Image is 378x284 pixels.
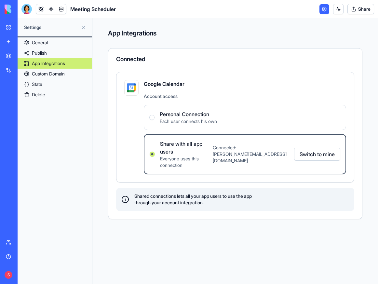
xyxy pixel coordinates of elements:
h4: App Integrations [108,29,362,38]
img: logo [5,5,45,14]
span: Personal Connection [160,110,217,118]
span: Settings [24,24,78,31]
button: Share [347,4,374,14]
span: Account access [144,93,346,100]
span: Connected: [PERSON_NAME][EMAIL_ADDRESS][DOMAIN_NAME] [213,144,289,164]
h1: Meeting Scheduler [70,5,116,13]
span: Google Calendar [144,80,346,88]
span: S [5,271,12,279]
button: Personal ConnectionEach user connects his own [149,115,155,120]
img: googlecalendar [126,82,137,94]
span: Shared connections lets all your app users to use the app through your account integration. [134,193,252,206]
a: Publish [18,48,92,58]
a: App Integrations [18,58,92,69]
span: Share with all app users [160,140,208,156]
button: Share with all app usersEveryone uses this connectionConnected:[PERSON_NAME][EMAIL_ADDRESS][DOMAI... [294,148,340,161]
div: Connected [116,56,354,62]
span: Each user connects his own [160,118,217,125]
span: Everyone uses this connection [160,156,208,169]
a: General [18,37,92,48]
a: State [18,79,92,89]
a: Custom Domain [18,69,92,79]
a: Delete [18,89,92,100]
button: Share with all app usersEveryone uses this connectionConnected:[PERSON_NAME][EMAIL_ADDRESS][DOMAI... [150,152,155,157]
